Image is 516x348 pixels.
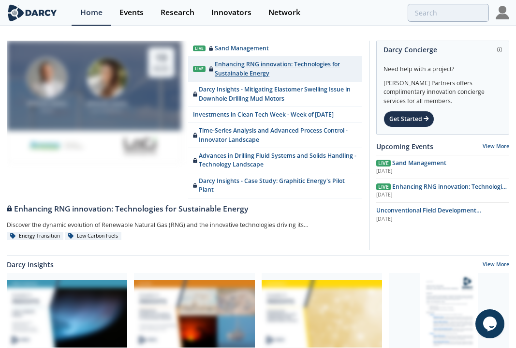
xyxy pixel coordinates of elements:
[193,45,206,52] div: Live
[383,74,502,106] div: [PERSON_NAME] Partners offers complimentary innovation concierge services for all members.
[7,259,54,270] a: Darcy Insights
[483,261,509,270] a: View More
[475,309,506,338] iframe: chat widget
[7,4,58,21] img: logo-wide.svg
[483,143,509,150] a: View More
[383,58,502,74] div: Need help with a project?
[496,6,509,19] img: Profile
[122,136,159,156] img: 2b793097-40cf-4f6d-9bc3-4321a642668f
[376,141,433,151] a: Upcoming Events
[161,9,194,16] div: Research
[87,58,128,98] img: Nicole Neff
[497,47,502,52] img: information.svg
[376,182,509,199] a: Live Enhancing RNG innovation: Technologies for Sustainable Energy [DATE]
[193,66,206,72] div: Live
[65,232,121,241] div: Low Carbon Fuels
[7,198,362,215] a: Enhancing RNG innovation: Technologies for Sustainable Energy
[392,159,446,167] span: Sand Management
[188,82,363,107] a: Darcy Insights - Mitigating Elastomer Swelling Issue in Downhole Drilling Mud Motors
[209,60,357,78] div: Enhancing RNG innovation: Technologies for Sustainable Energy
[81,100,134,108] div: [PERSON_NAME]
[209,44,269,53] div: Sand Management
[7,203,362,215] div: Enhancing RNG innovation: Technologies for Sustainable Energy
[80,9,103,16] div: Home
[383,41,502,58] div: Darcy Concierge
[408,4,489,22] input: Advanced Search
[153,51,169,64] div: 19
[376,191,509,199] div: [DATE]
[7,218,332,232] div: Discover the dynamic evolution of Renewable Natural Gas (RNG) and the innovative technologies dri...
[376,182,508,199] span: Enhancing RNG innovation: Technologies for Sustainable Energy
[376,160,391,166] span: Live
[376,183,391,190] span: Live
[268,9,300,16] div: Network
[211,9,251,16] div: Innovators
[188,57,363,82] a: Live Enhancing RNG innovation: Technologies for Sustainable Energy
[188,123,363,148] a: Time-Series Analysis and Advanced Process Control - Innovator Landscape
[119,9,144,16] div: Events
[188,107,363,123] a: Investments in Clean Tech Week - Week of [DATE]
[376,215,509,223] div: [DATE]
[7,41,181,198] a: Amir Akbari [PERSON_NAME] Anessa Nicole Neff [PERSON_NAME] Loci Controls Inc. 19 Aug
[376,159,509,175] a: Live Sand Management [DATE]
[81,107,134,114] div: Loci Controls Inc.
[20,107,74,114] div: Anessa
[376,167,509,175] div: [DATE]
[376,206,481,232] span: Unconventional Field Development Optimization through Geochemical Fingerprinting Technology
[376,206,509,223] a: Unconventional Field Development Optimization through Geochemical Fingerprinting Technology [DATE]
[153,64,169,74] div: Aug
[29,136,83,156] img: 551440aa-d0f4-4a32-b6e2-e91f2a0781fe
[7,232,63,241] div: Energy Transition
[27,58,67,98] img: Amir Akbari
[188,41,363,57] a: Live Sand Management
[20,100,74,108] div: [PERSON_NAME]
[383,111,434,127] div: Get Started
[188,148,363,173] a: Advances in Drilling Fluid Systems and Solids Handling - Technology Landscape
[188,173,363,198] a: Darcy Insights - Case Study: Graphitic Energy's Pilot Plant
